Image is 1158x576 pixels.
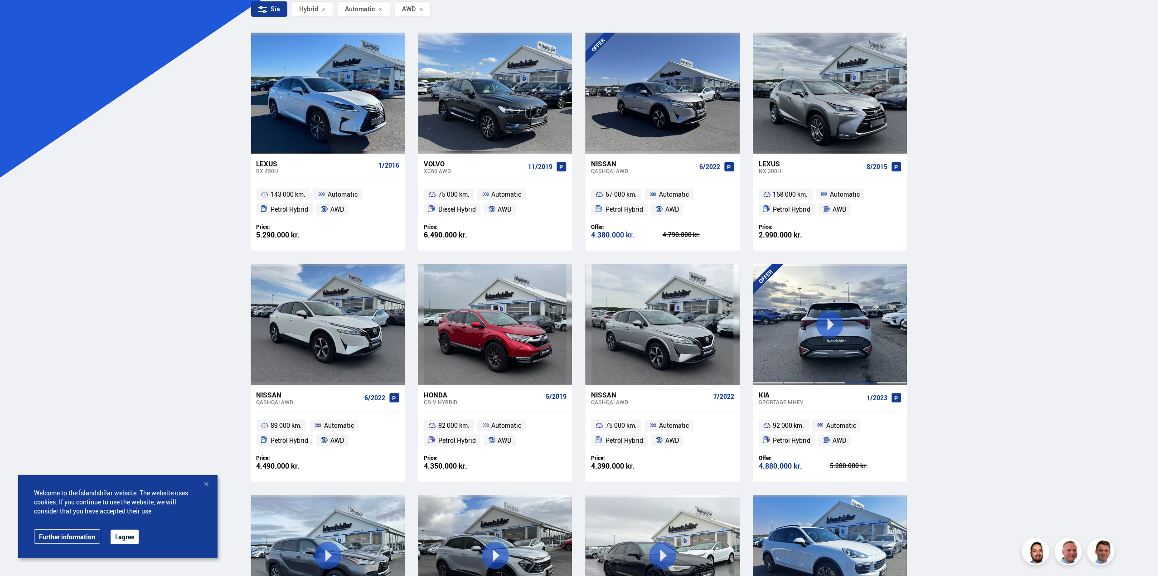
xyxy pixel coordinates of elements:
[606,204,643,215] span: Petrol Hybrid
[586,154,739,251] a: Nissan Qashqai AWD 6/2022 67 000 km. Automatic Petrol Hybrid AWD Offer: 4.380.000 kr. 4.790.000 kr.
[34,529,100,544] a: Further information
[498,204,512,215] span: AWD
[759,455,830,461] div: Offer:
[364,394,385,402] span: 6/2022
[591,455,663,461] div: Price:
[424,399,542,405] div: CR-V HYBRID
[867,394,887,402] span: 1/2023
[830,189,860,200] span: Automatic
[438,189,470,200] span: 75 000 km.
[251,1,287,17] div: Sía
[424,462,495,470] div: 4.350.000 kr.
[867,163,887,170] span: 8/2015
[546,393,567,400] span: 5/2019
[324,420,354,431] span: Automatic
[424,160,524,168] div: Volvo
[773,189,808,200] span: 168 000 km.
[492,420,522,431] span: Automatic
[328,189,358,200] span: Automatic
[1023,539,1051,566] img: nhp88E3Fdnt1Opn2.png
[271,420,302,431] span: 89 000 km.
[713,393,734,400] span: 7/2022
[591,223,663,230] div: Offer:
[424,455,495,461] div: Price:
[257,223,328,230] div: Price:
[330,435,344,446] span: AWD
[591,168,695,174] div: Qashqai AWD
[257,391,361,399] div: Nissan
[773,204,811,215] span: Petrol Hybrid
[424,223,495,230] div: Price:
[438,420,470,431] span: 82 000 km.
[257,462,328,470] div: 4.490.000 kr.
[418,154,572,251] a: Volvo XC60 AWD 11/2019 75 000 km. Automatic Diesel Hybrid AWD Price: 6.490.000 kr.
[257,455,328,461] div: Price:
[299,5,318,13] span: Hybrid
[1056,539,1083,566] img: siFngHWaQ9KaOqBr.png
[586,385,739,482] a: Nissan Qashqai AWD 7/2022 75 000 km. Automatic Petrol Hybrid AWD Price: 4.390.000 kr.
[759,399,863,405] div: Sportage MHEV
[606,420,637,431] span: 75 000 km.
[438,204,476,215] span: Diesel Hybrid
[345,5,375,13] span: Automatic
[773,420,804,431] span: 92 000 km.
[759,160,863,168] div: Lexus
[438,435,476,446] span: Petrol Hybrid
[591,399,709,405] div: Qashqai AWD
[753,154,907,251] a: Lexus NX 300H 8/2015 168 000 km. Automatic Petrol Hybrid AWD Price: 2.990.000 kr.
[699,163,720,170] span: 6/2022
[759,391,863,399] div: Kia
[424,391,542,399] div: Honda
[753,385,907,482] a: Kia Sportage MHEV 1/2023 92 000 km. Automatic Petrol Hybrid AWD Offer: 4.880.000 kr. 5.280.000 kr.
[271,204,308,215] span: Petrol Hybrid
[34,489,202,516] span: Welcome to the Íslandsbílar website. The website uses cookies. If you continue to use the website...
[659,189,689,200] span: Automatic
[257,160,375,168] div: Lexus
[759,223,830,230] div: Price:
[591,462,663,470] div: 4.390.000 kr.
[424,168,524,174] div: XC60 AWD
[257,168,375,174] div: RX 450H
[528,163,552,170] span: 11/2019
[1089,539,1116,566] img: FbJEzSuNWCJXmdc-.webp
[591,231,663,239] div: 4.380.000 kr.
[663,232,734,238] div: 4.790.000 kr.
[402,5,416,13] span: AWD
[7,4,34,31] button: Opna LiveChat spjallviðmót
[271,189,305,200] span: 143 000 km.
[251,154,405,251] a: Lexus RX 450H 1/2016 143 000 km. Automatic Petrol Hybrid AWD Price: 5.290.000 kr.
[378,162,399,169] span: 1/2016
[833,204,846,215] span: AWD
[424,231,495,239] div: 6.490.000 kr.
[257,231,328,239] div: 5.290.000 kr.
[251,385,405,482] a: Nissan Qashqai AWD 6/2022 89 000 km. Automatic Petrol Hybrid AWD Price: 4.490.000 kr.
[659,420,689,431] span: Automatic
[606,435,643,446] span: Petrol Hybrid
[591,391,709,399] div: Nissan
[759,462,830,470] div: 4.880.000 kr.
[271,435,308,446] span: Petrol Hybrid
[830,463,901,469] div: 5.280.000 kr.
[257,399,361,405] div: Qashqai AWD
[492,189,522,200] span: Automatic
[591,160,695,168] div: Nissan
[606,189,637,200] span: 67 000 km.
[498,435,512,446] span: AWD
[773,435,811,446] span: Petrol Hybrid
[111,530,139,544] button: I agree
[759,168,863,174] div: NX 300H
[833,435,846,446] span: AWD
[418,385,572,482] a: Honda CR-V HYBRID 5/2019 82 000 km. Automatic Petrol Hybrid AWD Price: 4.350.000 kr.
[665,435,679,446] span: AWD
[330,204,344,215] span: AWD
[826,420,856,431] span: Automatic
[759,231,830,239] div: 2.990.000 kr.
[665,204,679,215] span: AWD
